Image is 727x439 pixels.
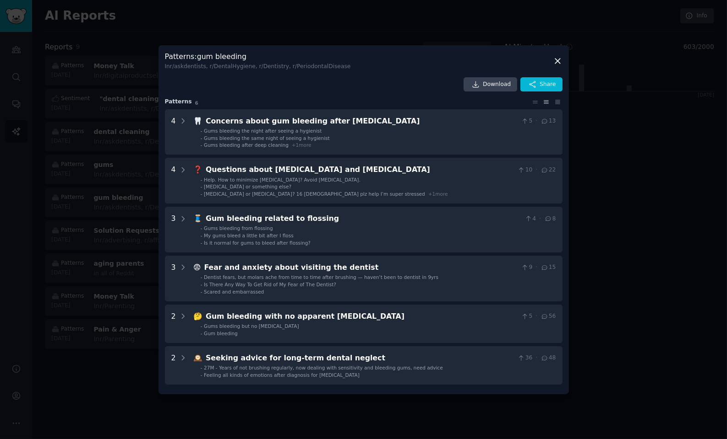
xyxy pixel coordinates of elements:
div: Seeking advice for long-term dental neglect [206,353,514,364]
span: Is it normal for gums to bleed after flossing? [204,240,311,246]
span: 🕰️ [193,353,202,362]
span: 6 [195,100,198,106]
span: Scared and embarrassed [204,289,264,294]
span: 5 [521,117,532,125]
div: - [201,225,202,231]
div: Concerns about gum bleeding after [MEDICAL_DATA] [206,116,518,127]
span: · [536,312,538,321]
div: - [201,191,202,197]
span: Gums bleeding after deep cleaning [204,142,289,148]
span: Download [483,80,511,89]
span: [MEDICAL_DATA] or something else? [204,184,291,189]
span: 9 [521,263,532,272]
a: Download [464,77,517,92]
span: 10 [517,166,532,174]
span: 56 [541,312,556,321]
span: · [536,263,538,272]
span: · [536,117,538,125]
div: - [201,128,202,134]
span: 48 [541,354,556,362]
span: + 1 more [292,142,312,148]
span: 22 [541,166,556,174]
div: - [201,281,202,288]
div: - [201,177,202,183]
div: Fear and anxiety about visiting the dentist [204,262,518,273]
span: Dentist fears, but molars ache from time to time after brushing — haven’t been to dentist in 9yrs [204,274,438,280]
div: 4 [171,116,176,149]
div: - [201,142,202,148]
span: Gums bleeding but no [MEDICAL_DATA] [204,323,299,329]
span: 🧵 [193,214,202,223]
span: Feeling all kinds of emotions after diagnosis for [MEDICAL_DATA] [204,372,360,378]
span: 😨 [193,263,201,272]
span: 13 [541,117,556,125]
span: Help. How to minimize [MEDICAL_DATA]? Avoid [MEDICAL_DATA]. [204,177,361,182]
div: - [201,232,202,239]
span: + 1 more [428,191,448,197]
div: - [201,372,202,378]
div: 4 [171,164,176,197]
span: · [539,215,541,223]
button: Share [520,77,562,92]
div: - [201,274,202,280]
div: - [201,364,202,371]
span: [MEDICAL_DATA] or [MEDICAL_DATA]? 16 [DEMOGRAPHIC_DATA] plz help I’m super stressed [204,191,425,197]
span: Pattern s [165,98,192,106]
div: 2 [171,311,176,337]
h3: Patterns : gum bleeding [165,52,351,71]
span: 36 [517,354,532,362]
span: 5 [521,312,532,321]
span: · [536,354,538,362]
span: 15 [541,263,556,272]
div: Questions about [MEDICAL_DATA] and [MEDICAL_DATA] [206,164,514,176]
span: Gums bleeding the night after seeing a hygienist [204,128,322,134]
span: 🤔 [193,312,202,321]
div: 3 [171,213,176,246]
span: 4 [525,215,536,223]
span: Gums bleeding the same night of seeing a hygienist [204,135,330,141]
span: ❓ [193,165,202,174]
div: - [201,135,202,141]
div: 3 [171,262,176,295]
div: Gum bleeding with no apparent [MEDICAL_DATA] [206,311,518,322]
span: 🦷 [193,117,202,125]
div: In r/askdentists, r/DentalHygiene, r/Dentistry, r/PeriodontalDisease [165,63,351,71]
span: Gum bleeding [204,331,238,336]
div: - [201,289,202,295]
span: · [536,166,538,174]
span: My gums bleed a little bit after I floss [204,233,294,238]
span: Share [540,80,556,89]
span: 27M - Years of not brushing regularly, now dealing with sensitivity and bleeding gums, need advice [204,365,443,370]
div: 2 [171,353,176,378]
span: Gums bleeding from flossing [204,225,273,231]
div: - [201,240,202,246]
div: - [201,323,202,329]
div: - [201,330,202,337]
span: Is There Any Way To Get Rid of My Fear of The Dentist? [204,282,336,287]
span: 8 [544,215,556,223]
div: Gum bleeding related to flossing [206,213,521,225]
div: - [201,183,202,190]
